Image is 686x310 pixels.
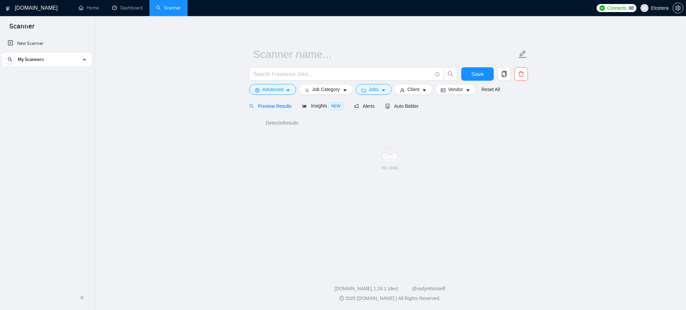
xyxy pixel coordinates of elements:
button: setting [673,3,683,13]
span: delete [515,71,528,77]
span: copy [498,71,510,77]
span: Auto Bidder [385,103,418,109]
img: upwork-logo.png [600,5,605,11]
span: Scanner [4,21,40,35]
img: logo [6,3,10,14]
span: idcard [441,88,445,93]
span: NEW [329,102,343,110]
span: search [444,71,457,77]
span: caret-down [343,88,347,93]
span: Insights [302,103,343,108]
span: edit [518,50,527,59]
span: Jobs [369,86,379,93]
span: Save [471,70,483,78]
input: Scanner name... [253,46,517,63]
button: search [444,67,457,81]
button: idcardVendorcaret-down [435,84,476,95]
span: Detected results [261,119,303,127]
span: Preview Results [249,103,291,109]
a: setting [673,5,683,11]
span: info-circle [435,72,439,76]
span: caret-down [422,88,427,93]
span: double-left [80,294,86,301]
span: folder [361,88,366,93]
div: 2025 [DOMAIN_NAME] | All Rights Reserved. [99,295,681,302]
a: dashboardDashboard [112,5,143,11]
span: Connects: [607,4,627,12]
li: New Scanner [2,37,91,50]
span: user [642,6,647,10]
button: userClientcaret-down [394,84,432,95]
a: [DOMAIN_NAME] 1.26.1 (dev) [335,286,399,291]
span: search [249,104,254,108]
span: robot [385,104,390,108]
li: My Scanners [2,53,91,69]
span: Advanced [262,86,283,93]
span: Job Category [312,86,340,93]
span: setting [255,88,260,93]
span: bars [304,88,309,93]
button: delete [514,67,528,81]
span: Client [407,86,419,93]
div: No data [255,164,525,171]
span: area-chart [302,103,307,108]
a: searchScanner [156,5,181,11]
span: My Scanners [18,53,44,66]
button: settingAdvancedcaret-down [249,84,296,95]
span: 88 [629,4,634,12]
span: caret-down [466,88,470,93]
button: copy [497,67,511,81]
a: Reset All [481,86,500,93]
span: Vendor [448,86,463,93]
button: search [5,54,15,65]
span: Alerts [354,103,375,109]
span: copyright [339,296,344,301]
span: notification [354,104,359,108]
button: folderJobscaret-down [356,84,392,95]
a: homeHome [79,5,99,11]
button: Save [461,67,494,81]
span: search [5,57,15,62]
span: user [400,88,405,93]
a: @vadymhimself [412,286,445,291]
span: caret-down [286,88,290,93]
span: caret-down [381,88,386,93]
a: New Scanner [8,37,86,50]
button: barsJob Categorycaret-down [299,84,353,95]
input: Search Freelance Jobs... [253,70,432,78]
